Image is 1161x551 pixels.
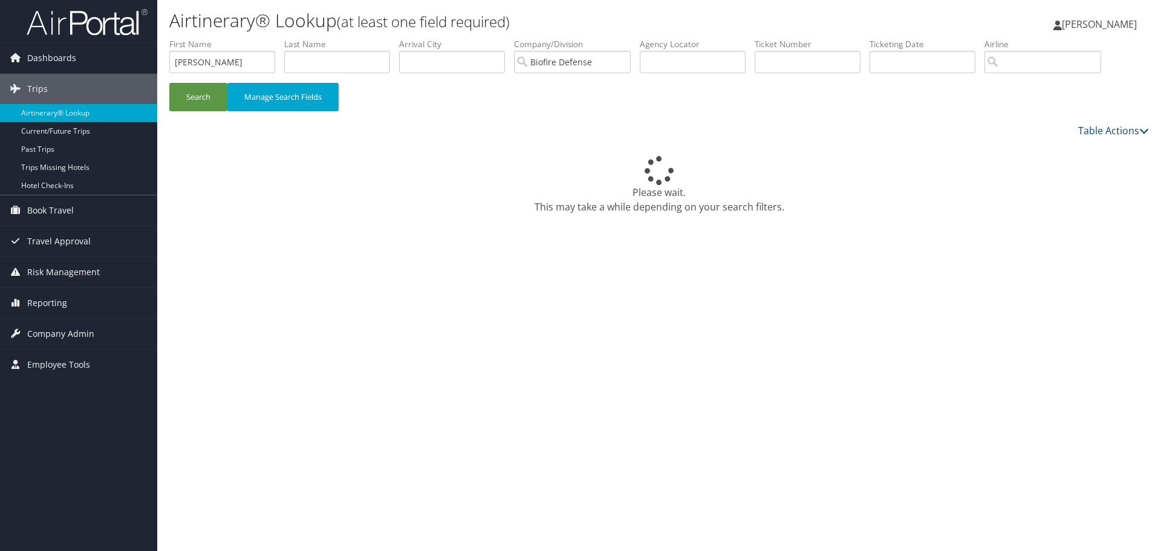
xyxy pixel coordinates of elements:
label: First Name [169,38,284,50]
span: Reporting [27,288,67,318]
label: Agency Locator [640,38,755,50]
small: (at least one field required) [337,11,510,31]
a: Table Actions [1078,124,1149,137]
img: airportal-logo.png [27,8,148,36]
button: Search [169,83,227,111]
label: Airline [984,38,1110,50]
span: Employee Tools [27,350,90,380]
label: Ticket Number [755,38,870,50]
span: Risk Management [27,257,100,287]
span: [PERSON_NAME] [1062,18,1137,31]
div: Please wait. This may take a while depending on your search filters. [169,156,1149,214]
label: Ticketing Date [870,38,984,50]
label: Company/Division [514,38,640,50]
span: Company Admin [27,319,94,349]
span: Trips [27,74,48,104]
a: [PERSON_NAME] [1053,6,1149,42]
h1: Airtinerary® Lookup [169,8,822,33]
span: Dashboards [27,43,76,73]
span: Travel Approval [27,226,91,256]
label: Arrival City [399,38,514,50]
label: Last Name [284,38,399,50]
span: Book Travel [27,195,74,226]
button: Manage Search Fields [227,83,339,111]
